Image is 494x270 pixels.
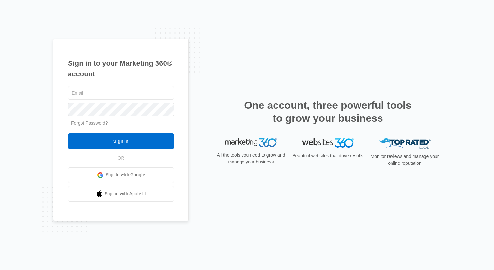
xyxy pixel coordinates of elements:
[71,120,108,126] a: Forgot Password?
[369,153,441,167] p: Monitor reviews and manage your online reputation
[292,152,364,159] p: Beautiful websites that drive results
[106,172,145,178] span: Sign in with Google
[68,86,174,100] input: Email
[105,190,146,197] span: Sign in with Apple Id
[215,152,287,165] p: All the tools you need to grow and manage your business
[379,138,431,149] img: Top Rated Local
[68,58,174,79] h1: Sign in to your Marketing 360® account
[302,138,354,148] img: Websites 360
[68,133,174,149] input: Sign In
[225,138,277,147] img: Marketing 360
[68,167,174,183] a: Sign in with Google
[113,155,129,162] span: OR
[68,186,174,202] a: Sign in with Apple Id
[242,99,413,125] h2: One account, three powerful tools to grow your business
